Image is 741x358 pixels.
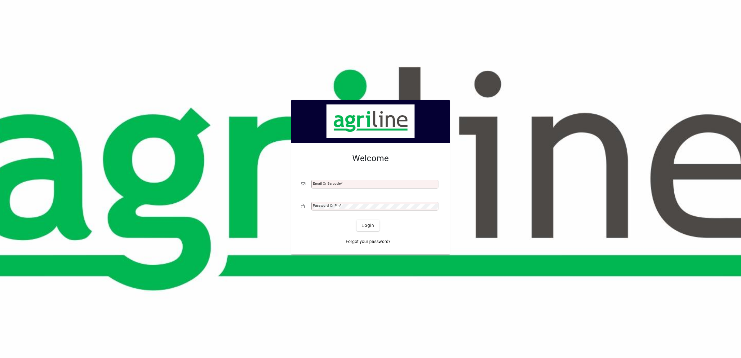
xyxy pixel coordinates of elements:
[357,220,379,231] button: Login
[301,153,440,164] h2: Welcome
[346,238,391,245] span: Forgot your password?
[343,236,393,247] a: Forgot your password?
[313,181,341,186] mat-label: Email or Barcode
[362,222,374,229] span: Login
[313,203,339,208] mat-label: Password or Pin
